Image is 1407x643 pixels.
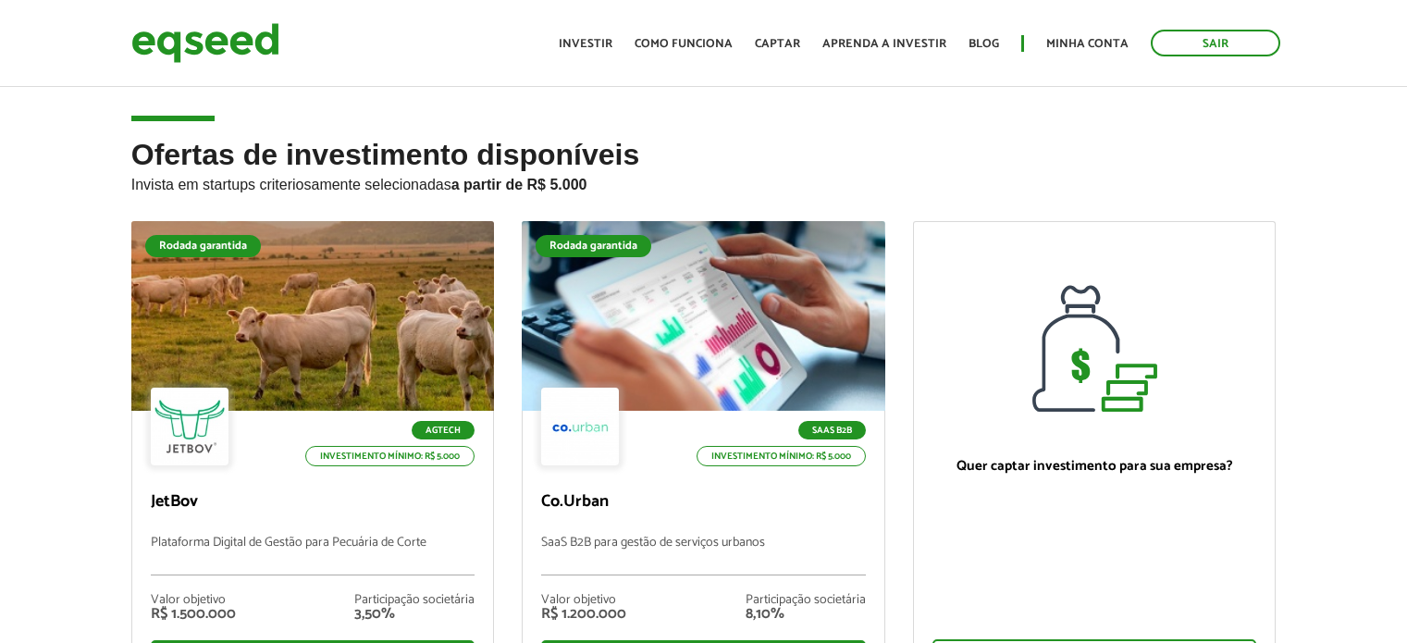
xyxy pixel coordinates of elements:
div: R$ 1.500.000 [151,607,236,622]
a: Aprenda a investir [822,38,946,50]
a: Captar [755,38,800,50]
p: Invista em startups criteriosamente selecionadas [131,171,1277,193]
a: Blog [969,38,999,50]
a: Minha conta [1046,38,1129,50]
p: Plataforma Digital de Gestão para Pecuária de Corte [151,536,475,575]
a: Investir [559,38,612,50]
a: Como funciona [635,38,733,50]
p: JetBov [151,492,475,513]
img: EqSeed [131,19,279,68]
a: Sair [1151,30,1280,56]
div: Participação societária [354,594,475,607]
p: Agtech [412,421,475,439]
strong: a partir de R$ 5.000 [451,177,587,192]
div: Valor objetivo [541,594,626,607]
p: SaaS B2B para gestão de serviços urbanos [541,536,866,575]
div: Rodada garantida [536,235,651,257]
div: Valor objetivo [151,594,236,607]
p: Co.Urban [541,492,866,513]
p: Investimento mínimo: R$ 5.000 [697,446,866,466]
p: SaaS B2B [798,421,866,439]
div: Participação societária [746,594,866,607]
div: 8,10% [746,607,866,622]
p: Investimento mínimo: R$ 5.000 [305,446,475,466]
div: Rodada garantida [145,235,261,257]
div: 3,50% [354,607,475,622]
h2: Ofertas de investimento disponíveis [131,139,1277,221]
div: R$ 1.200.000 [541,607,626,622]
p: Quer captar investimento para sua empresa? [932,458,1257,475]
